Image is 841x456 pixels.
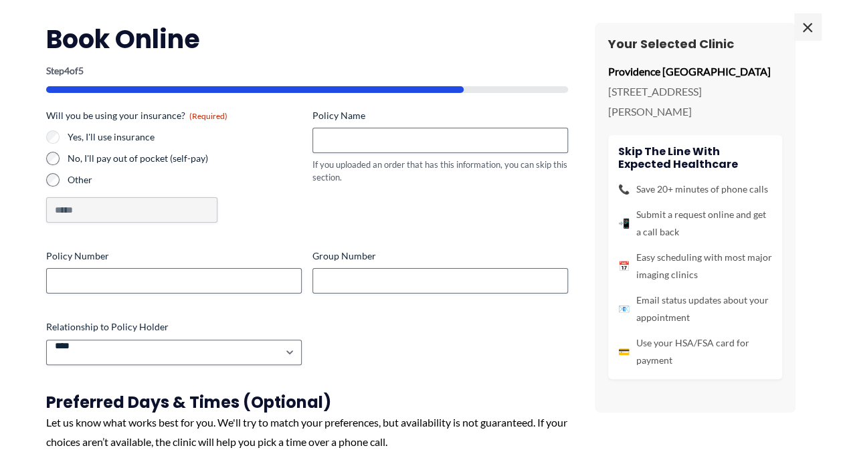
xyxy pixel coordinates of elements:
[312,158,568,183] div: If you uploaded an order that has this information, you can skip this section.
[46,66,568,76] p: Step of
[78,65,84,76] span: 5
[68,173,302,187] label: Other
[608,62,782,82] p: Providence [GEOGRAPHIC_DATA]
[312,109,568,122] label: Policy Name
[618,249,772,283] li: Easy scheduling with most major imaging clinics
[46,23,568,55] h2: Book Online
[618,206,772,241] li: Submit a request online and get a call back
[618,181,772,198] li: Save 20+ minutes of phone calls
[618,145,772,170] h4: Skip the line with Expected Healthcare
[68,152,302,165] label: No, I'll pay out of pocket (self-pay)
[794,13,821,40] span: ×
[608,82,782,121] p: [STREET_ADDRESS][PERSON_NAME]
[618,257,630,275] span: 📅
[46,197,217,223] input: Other Choice, please specify
[46,320,302,334] label: Relationship to Policy Holder
[312,249,568,263] label: Group Number
[46,109,227,122] legend: Will you be using your insurance?
[68,130,302,144] label: Yes, I'll use insurance
[618,343,630,360] span: 💳
[608,36,782,51] h3: Your Selected Clinic
[46,249,302,263] label: Policy Number
[618,300,630,318] span: 📧
[618,215,630,232] span: 📲
[46,392,568,413] h3: Preferred Days & Times (Optional)
[618,292,772,326] li: Email status updates about your appointment
[618,334,772,369] li: Use your HSA/FSA card for payment
[618,181,630,198] span: 📞
[64,65,70,76] span: 4
[46,413,568,452] div: Let us know what works best for you. We'll try to match your preferences, but availability is not...
[189,111,227,121] span: (Required)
